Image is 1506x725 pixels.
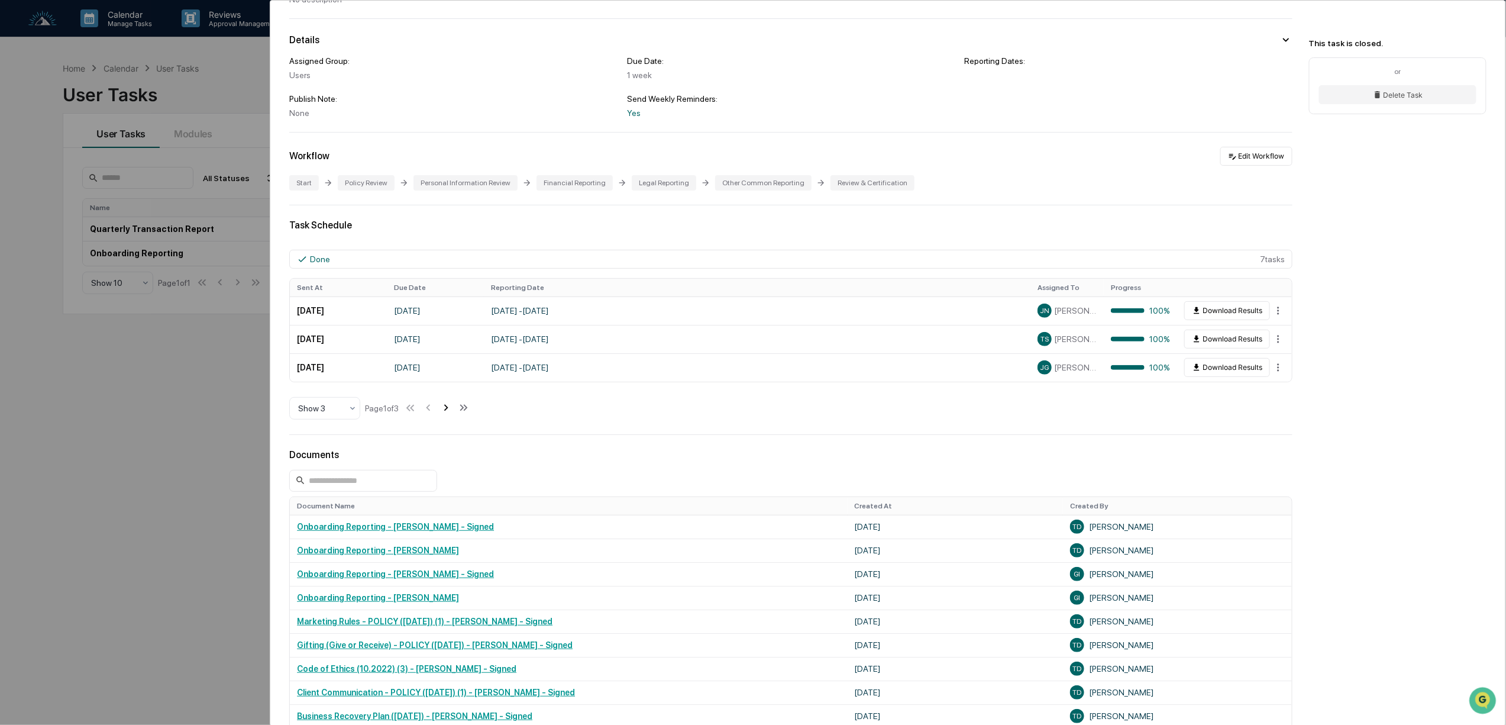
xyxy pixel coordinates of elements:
button: Download Results [1184,358,1270,377]
span: Preclearance [24,150,76,162]
td: [DATE] [387,325,484,353]
div: Documents [289,449,1292,460]
div: 🔎 [12,173,21,183]
td: [DATE] [387,297,484,325]
span: [PERSON_NAME] [1054,363,1097,372]
div: Send Weekly Reminders: [627,94,955,104]
th: Assigned To [1030,279,1104,297]
div: 🖐️ [12,151,21,160]
button: Download Results [1184,301,1270,320]
td: [DATE] [848,586,1064,610]
div: [PERSON_NAME] [1070,662,1285,676]
td: [DATE] - [DATE] [484,325,1030,353]
div: This task is closed. [1309,38,1486,48]
span: TD [1073,523,1082,531]
div: Reporting Dates: [964,56,1292,66]
div: 🗄️ [86,151,95,160]
div: Workflow [289,150,329,162]
div: Other Common Reporting [715,175,812,191]
div: [PERSON_NAME] [1070,685,1285,700]
div: [PERSON_NAME] [1070,591,1285,605]
div: Yes [627,108,955,118]
a: 🔎Data Lookup [7,167,79,189]
span: TD [1073,617,1082,626]
td: [DATE] [848,562,1064,586]
a: 🗄️Attestations [81,145,151,166]
span: TD [1073,641,1082,649]
div: [PERSON_NAME] [1070,567,1285,581]
a: Onboarding Reporting - [PERSON_NAME] [297,546,459,555]
th: Due Date [387,279,484,297]
span: JG [1040,363,1049,372]
div: Review & Certification [830,175,914,191]
th: Sent At [290,279,387,297]
td: [DATE] - [DATE] [484,297,1030,325]
th: Created At [848,497,1064,515]
td: [DATE] [848,515,1064,539]
a: Code of Ethics (10.2022) (3) - [PERSON_NAME] - Signed [297,664,516,674]
th: Progress [1104,279,1177,297]
td: [DATE] - [DATE] [484,353,1030,382]
span: [PERSON_NAME] [1054,334,1097,344]
div: Page 1 of 3 [365,404,399,413]
th: Reporting Date [484,279,1030,297]
div: Users [289,70,618,80]
button: Download Results [1184,330,1270,349]
div: 100% [1111,334,1170,344]
div: [PERSON_NAME] [1070,543,1285,558]
th: Created By [1063,497,1292,515]
div: None [289,108,618,118]
button: Delete Task [1319,85,1476,104]
span: TD [1073,665,1082,673]
span: Pylon [118,201,143,210]
div: Task Schedule [289,220,1292,231]
td: [DATE] [848,539,1064,562]
a: Onboarding Reporting - [PERSON_NAME] [297,593,459,602]
span: GI [1074,594,1081,602]
span: TD [1073,712,1082,720]
a: Powered byPylon [83,201,143,210]
div: Publish Note: [289,94,618,104]
th: Document Name [290,497,847,515]
button: Start new chat [201,95,215,109]
div: Personal Information Review [413,175,518,191]
span: [PERSON_NAME] [1054,306,1097,315]
input: Clear [31,54,195,67]
button: Edit Workflow [1220,147,1292,166]
a: Marketing Rules - POLICY ([DATE]) (1) - [PERSON_NAME] - Signed [297,617,552,626]
td: [DATE] [290,353,387,382]
td: [DATE] [848,657,1064,681]
a: Onboarding Reporting - [PERSON_NAME] - Signed [297,569,494,579]
div: [PERSON_NAME] [1070,638,1285,652]
div: Financial Reporting [537,175,613,191]
td: [DATE] [848,610,1064,633]
iframe: Open customer support [1468,686,1500,718]
div: Legal Reporting [632,175,696,191]
div: Done [310,254,330,264]
span: TD [1073,688,1082,697]
div: [PERSON_NAME] [1070,614,1285,629]
div: Start [289,175,319,191]
div: We're available if you need us! [40,103,150,112]
div: Start new chat [40,91,194,103]
td: [DATE] [848,681,1064,704]
div: [PERSON_NAME] [1070,520,1285,534]
p: How can we help? [12,25,215,44]
a: Client Communication - POLICY ([DATE]) (1) - [PERSON_NAME] - Signed [297,688,575,697]
a: Onboarding Reporting - [PERSON_NAME] - Signed [297,522,494,531]
div: 100% [1111,306,1170,315]
div: 1 week [627,70,955,80]
span: Attestations [98,150,147,162]
a: Gifting (Give or Receive) - POLICY ([DATE]) - [PERSON_NAME] - Signed [297,640,573,650]
td: [DATE] [848,633,1064,657]
span: GI [1074,570,1081,578]
td: [DATE] [290,297,387,325]
span: TS [1040,335,1049,343]
a: 🖐️Preclearance [7,145,81,166]
td: [DATE] [290,325,387,353]
td: [DATE] [387,353,484,382]
div: 100% [1111,363,1170,372]
span: JN [1040,307,1049,315]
